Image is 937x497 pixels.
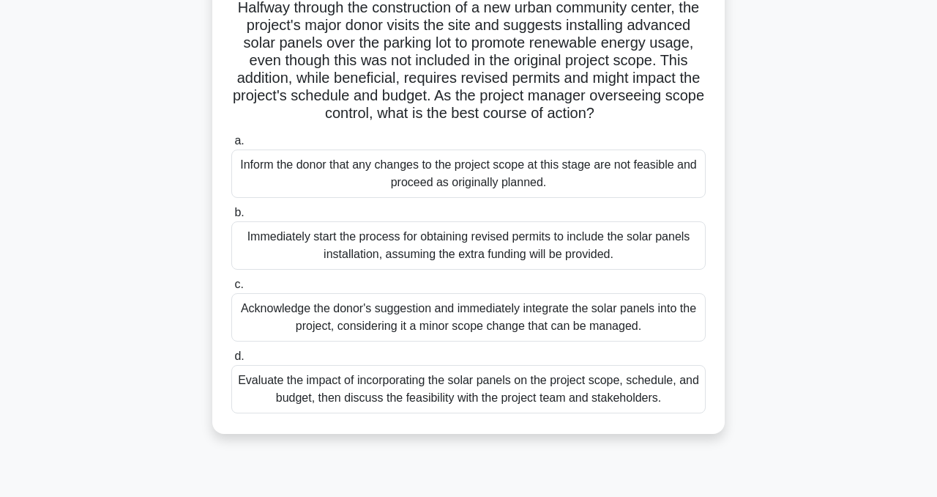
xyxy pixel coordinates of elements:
div: Immediately start the process for obtaining revised permits to include the solar panels installat... [231,221,706,270]
span: c. [234,278,243,290]
div: Evaluate the impact of incorporating the solar panels on the project scope, schedule, and budget,... [231,365,706,413]
span: a. [234,134,244,147]
span: d. [234,350,244,362]
div: Acknowledge the donor's suggestion and immediately integrate the solar panels into the project, c... [231,293,706,342]
span: b. [234,206,244,218]
div: Inform the donor that any changes to the project scope at this stage are not feasible and proceed... [231,150,706,198]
